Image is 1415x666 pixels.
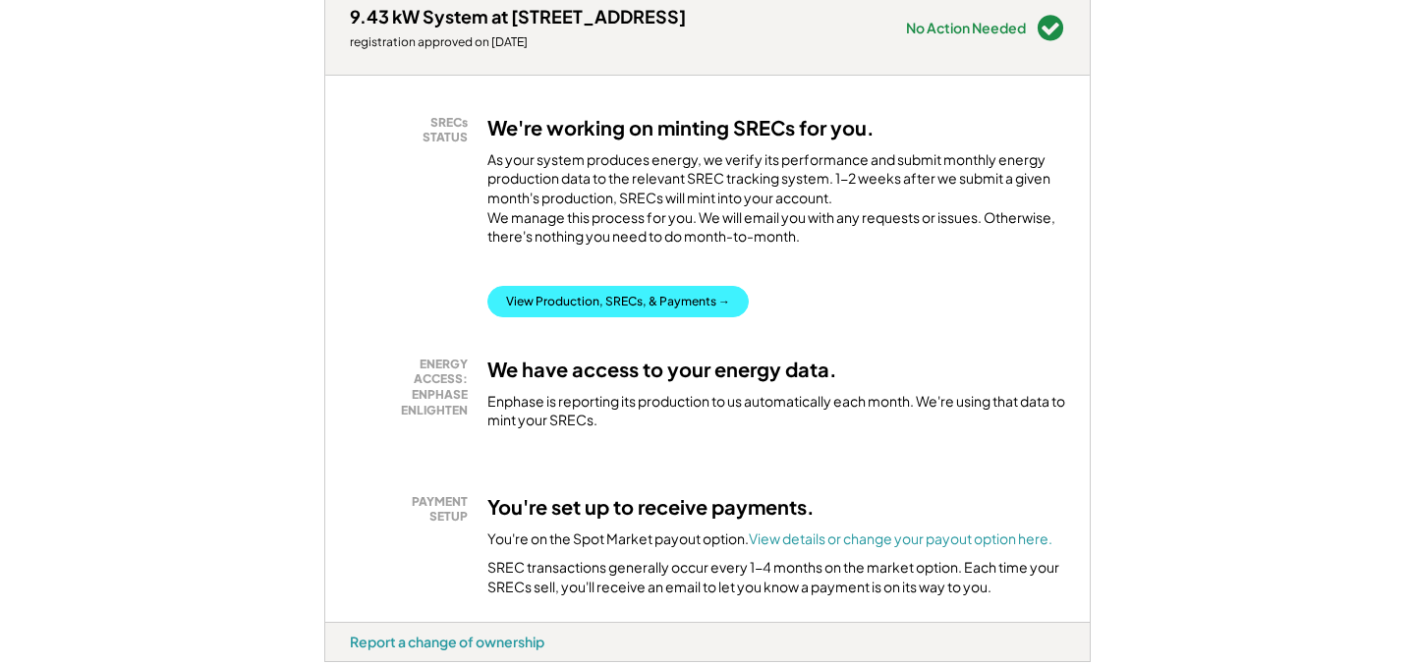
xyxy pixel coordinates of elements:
a: View details or change your payout option here. [749,529,1052,547]
h3: You're set up to receive payments. [487,494,815,520]
div: SREC transactions generally occur every 1-4 months on the market option. Each time your SRECs sel... [487,558,1065,596]
div: Report a change of ownership [350,633,544,650]
button: View Production, SRECs, & Payments → [487,286,749,317]
div: No Action Needed [906,21,1026,34]
div: Enphase is reporting its production to us automatically each month. We're using that data to mint... [487,392,1065,430]
div: PAYMENT SETUP [360,494,468,525]
div: You're on the Spot Market payout option. [487,529,1052,549]
div: 9.43 kW System at [STREET_ADDRESS] [350,5,686,28]
div: As your system produces energy, we verify its performance and submit monthly energy production da... [487,150,1065,256]
div: registration approved on [DATE] [350,34,686,50]
h3: We have access to your energy data. [487,357,837,382]
div: SRECs STATUS [360,115,468,145]
h3: We're working on minting SRECs for you. [487,115,875,140]
div: ENERGY ACCESS: ENPHASE ENLIGHTEN [360,357,468,417]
